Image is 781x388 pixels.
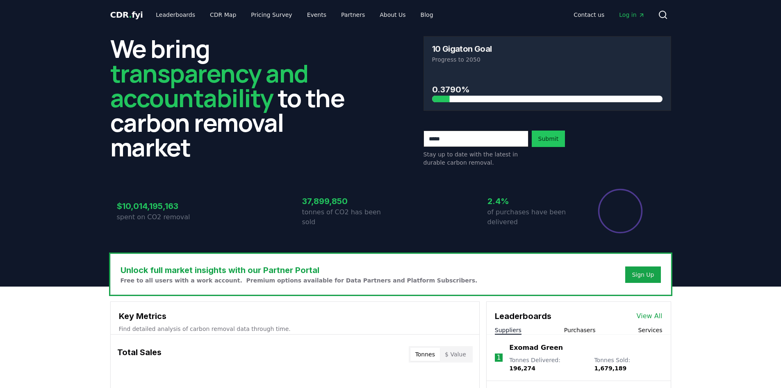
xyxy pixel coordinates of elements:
span: . [129,10,132,20]
a: Pricing Survey [244,7,298,22]
button: Services [638,326,662,334]
h3: 37,899,850 [302,195,391,207]
span: transparency and accountability [110,56,308,115]
h3: Leaderboards [495,310,551,322]
a: Log in [613,7,651,22]
a: CDR.fyi [110,9,143,21]
nav: Main [567,7,651,22]
p: tonnes of CO2 has been sold [302,207,391,227]
p: of purchases have been delivered [487,207,576,227]
button: $ Value [440,348,471,361]
h3: Total Sales [117,346,162,363]
span: Log in [619,11,644,19]
a: Sign Up [632,271,654,279]
h3: Unlock full market insights with our Partner Portal [121,264,478,276]
a: Exomad Green [509,343,563,353]
p: spent on CO2 removal [117,212,205,222]
h3: 0.3790% [432,83,663,96]
a: About Us [373,7,412,22]
div: Percentage of sales delivered [597,188,643,234]
a: CDR Map [203,7,243,22]
h3: $10,014,195,163 [117,200,205,212]
a: Leaderboards [149,7,202,22]
h3: Key Metrics [119,310,471,322]
a: Events [301,7,333,22]
p: Stay up to date with the latest in durable carbon removal. [424,150,528,167]
nav: Main [149,7,439,22]
p: Progress to 2050 [432,55,663,64]
button: Sign Up [625,266,660,283]
a: Blog [414,7,440,22]
a: View All [637,311,663,321]
p: Free to all users with a work account. Premium options available for Data Partners and Platform S... [121,276,478,285]
button: Tonnes [410,348,440,361]
span: CDR fyi [110,10,143,20]
p: 1 [496,353,501,363]
a: Partners [335,7,371,22]
a: Contact us [567,7,611,22]
h3: 2.4% [487,195,576,207]
span: 1,679,189 [594,365,626,372]
h2: We bring to the carbon removal market [110,36,358,159]
button: Purchasers [564,326,596,334]
button: Suppliers [495,326,521,334]
p: Tonnes Delivered : [509,356,586,372]
span: 196,274 [509,365,535,372]
button: Submit [532,131,565,147]
h3: 10 Gigaton Goal [432,45,492,53]
p: Tonnes Sold : [594,356,662,372]
p: Find detailed analysis of carbon removal data through time. [119,325,471,333]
